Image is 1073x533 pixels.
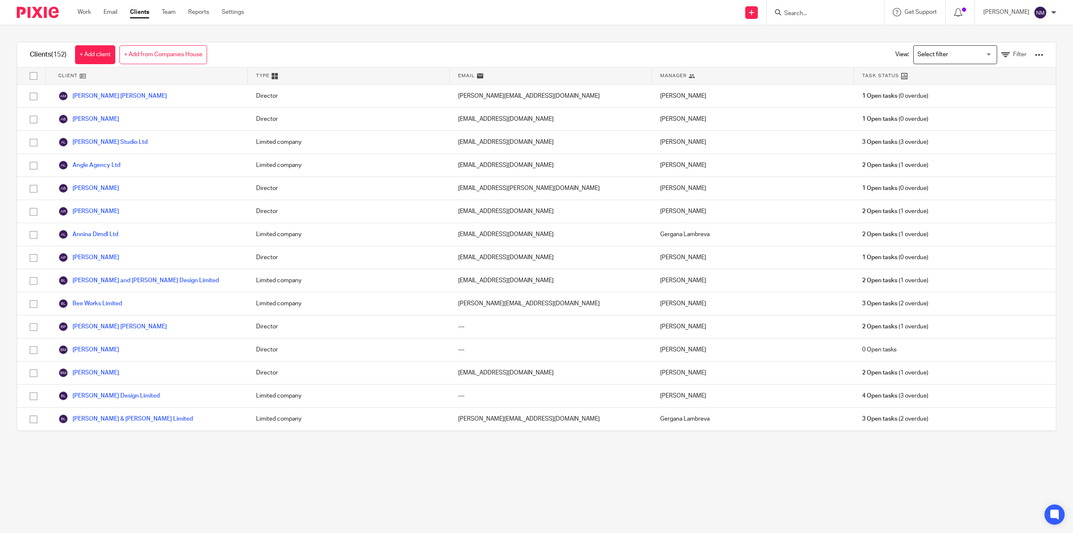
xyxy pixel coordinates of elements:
[256,72,270,79] span: Type
[652,292,854,315] div: [PERSON_NAME]
[58,91,68,101] img: svg%3E
[862,161,897,169] span: 2 Open tasks
[58,322,167,332] a: [PERSON_NAME] [PERSON_NAME]
[652,200,854,223] div: [PERSON_NAME]
[248,200,450,223] div: Director
[862,161,928,169] span: (1 overdue)
[862,115,897,123] span: 1 Open tasks
[862,115,928,123] span: (0 overdue)
[1013,52,1026,57] span: Filter
[983,8,1029,16] p: [PERSON_NAME]
[58,137,68,147] img: svg%3E
[458,72,475,79] span: Email
[248,154,450,177] div: Limited company
[58,391,160,401] a: [PERSON_NAME] Design Limited
[450,131,652,153] div: [EMAIL_ADDRESS][DOMAIN_NAME]
[17,7,59,18] img: Pixie
[58,345,68,355] img: svg%3E
[450,315,652,338] div: ---
[862,207,897,216] span: 2 Open tasks
[58,114,68,124] img: svg%3E
[450,408,652,430] div: [PERSON_NAME][EMAIL_ADDRESS][DOMAIN_NAME]
[78,8,91,16] a: Work
[26,68,41,84] input: Select all
[652,177,854,200] div: [PERSON_NAME]
[862,138,897,146] span: 3 Open tasks
[58,72,78,79] span: Client
[862,369,928,377] span: (1 overdue)
[58,91,167,101] a: [PERSON_NAME] [PERSON_NAME]
[248,85,450,107] div: Director
[58,368,119,378] a: [PERSON_NAME]
[652,408,854,430] div: Gergana Lambreva
[450,177,652,200] div: [EMAIL_ADDRESS][PERSON_NAME][DOMAIN_NAME]
[58,206,119,216] a: [PERSON_NAME]
[652,246,854,269] div: [PERSON_NAME]
[783,10,859,18] input: Search
[862,299,897,308] span: 3 Open tasks
[652,361,854,384] div: [PERSON_NAME]
[58,276,68,286] img: svg%3E
[652,269,854,292] div: [PERSON_NAME]
[862,92,928,100] span: (0 overdue)
[862,184,897,192] span: 1 Open tasks
[450,361,652,384] div: [EMAIL_ADDRESS][DOMAIN_NAME]
[248,223,450,246] div: Limited company
[58,137,148,147] a: [PERSON_NAME] Studio Ltd
[58,299,68,309] img: svg%3E
[58,229,68,239] img: svg%3E
[58,252,119,263] a: [PERSON_NAME]
[450,85,652,107] div: [PERSON_NAME][EMAIL_ADDRESS][DOMAIN_NAME]
[862,299,928,308] span: (2 overdue)
[450,292,652,315] div: [PERSON_NAME][EMAIL_ADDRESS][DOMAIN_NAME]
[450,200,652,223] div: [EMAIL_ADDRESS][DOMAIN_NAME]
[248,246,450,269] div: Director
[248,269,450,292] div: Limited company
[58,114,119,124] a: [PERSON_NAME]
[862,276,897,285] span: 2 Open tasks
[222,8,244,16] a: Settings
[58,160,68,170] img: svg%3E
[58,368,68,378] img: svg%3E
[652,131,854,153] div: [PERSON_NAME]
[450,385,652,407] div: ---
[188,8,209,16] a: Reports
[58,252,68,263] img: svg%3E
[248,338,450,361] div: Director
[862,415,928,423] span: (2 overdue)
[58,183,68,193] img: svg%3E
[248,131,450,153] div: Limited company
[58,183,119,193] a: [PERSON_NAME]
[862,346,897,354] span: 0 Open tasks
[862,92,897,100] span: 1 Open tasks
[248,361,450,384] div: Director
[58,276,219,286] a: [PERSON_NAME] and [PERSON_NAME] Design Limited
[862,207,928,216] span: (1 overdue)
[862,253,897,262] span: 1 Open tasks
[1034,6,1047,19] img: svg%3E
[652,431,854,453] div: [PERSON_NAME]
[883,42,1043,67] div: View:
[58,299,122,309] a: Bee Works Limited
[248,108,450,130] div: Director
[862,392,928,400] span: (3 overdue)
[58,206,68,216] img: svg%3E
[248,292,450,315] div: Limited company
[652,85,854,107] div: [PERSON_NAME]
[248,385,450,407] div: Limited company
[248,315,450,338] div: Director
[104,8,117,16] a: Email
[862,230,928,239] span: (1 overdue)
[58,345,119,355] a: [PERSON_NAME]
[862,184,928,192] span: (0 overdue)
[450,223,652,246] div: [EMAIL_ADDRESS][DOMAIN_NAME]
[862,253,928,262] span: (0 overdue)
[58,322,68,332] img: svg%3E
[915,47,992,62] input: Search for option
[862,322,897,331] span: 2 Open tasks
[58,229,118,239] a: Annina Dirndl Ltd
[58,160,120,170] a: Angle Agency Ltd
[248,177,450,200] div: Director
[58,414,68,424] img: svg%3E
[130,8,149,16] a: Clients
